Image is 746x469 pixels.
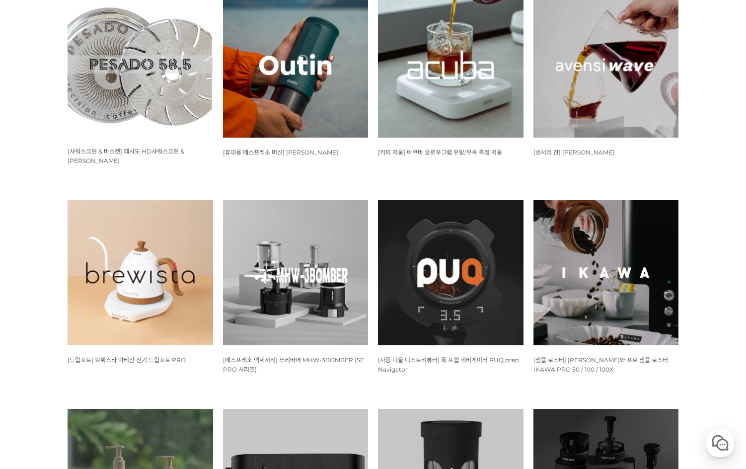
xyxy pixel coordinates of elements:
[378,200,523,346] img: 푹 프레스 PUQ PRESS
[223,356,364,373] span: [에스프레소 액세서리] 쓰리바머 MHW-3BOMBER (SE PRO 시리즈)
[378,356,519,373] span: [자동 니들 디스트리뷰터] 푹 프렙 네비게이터 PUQ prep Navigator
[153,330,165,338] span: 설정
[378,356,519,373] a: [자동 니들 디스트리뷰터] 푹 프렙 네비게이터 PUQ prep Navigator
[128,315,191,340] a: 설정
[223,148,338,156] a: [휴대용 에스프레소 머신] [PERSON_NAME]
[31,330,37,338] span: 홈
[66,315,128,340] a: 대화
[533,356,668,373] a: [샘플 로스터] [PERSON_NAME]와 프로 샘플 로스터 IKAWA PRO 50 / 100 / 100X
[533,356,668,373] span: [샘플 로스터] [PERSON_NAME]와 프로 샘플 로스터 IKAWA PRO 50 / 100 / 100X
[378,148,502,156] a: [커피 저울] 아쿠바 글로우그램 유량/유속 측정 저울
[68,147,184,164] a: [샤워스크린 & 바스켓] 페사도 HD샤워스크린 & [PERSON_NAME]
[533,200,679,346] img: IKAWA PRO 50, IKAWA PRO 100, IKAWA PRO 100X
[223,200,369,346] img: 쓰리바머 MHW-3BOMBER SE PRO 시리즈
[223,356,364,373] a: [에스프레소 액세서리] 쓰리바머 MHW-3BOMBER (SE PRO 시리즈)
[533,148,614,156] a: [센서리 잔] [PERSON_NAME]
[68,200,213,346] img: 브뤼스타, brewista, 아티산, 전기 드립포트
[68,356,186,364] a: [드립포트] 브뤼스타 아티산 전기 드립포트 PRO
[68,356,186,364] span: [드립포트] 브뤼스타 아티산 전기 드립포트 PRO
[91,330,103,338] span: 대화
[3,315,66,340] a: 홈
